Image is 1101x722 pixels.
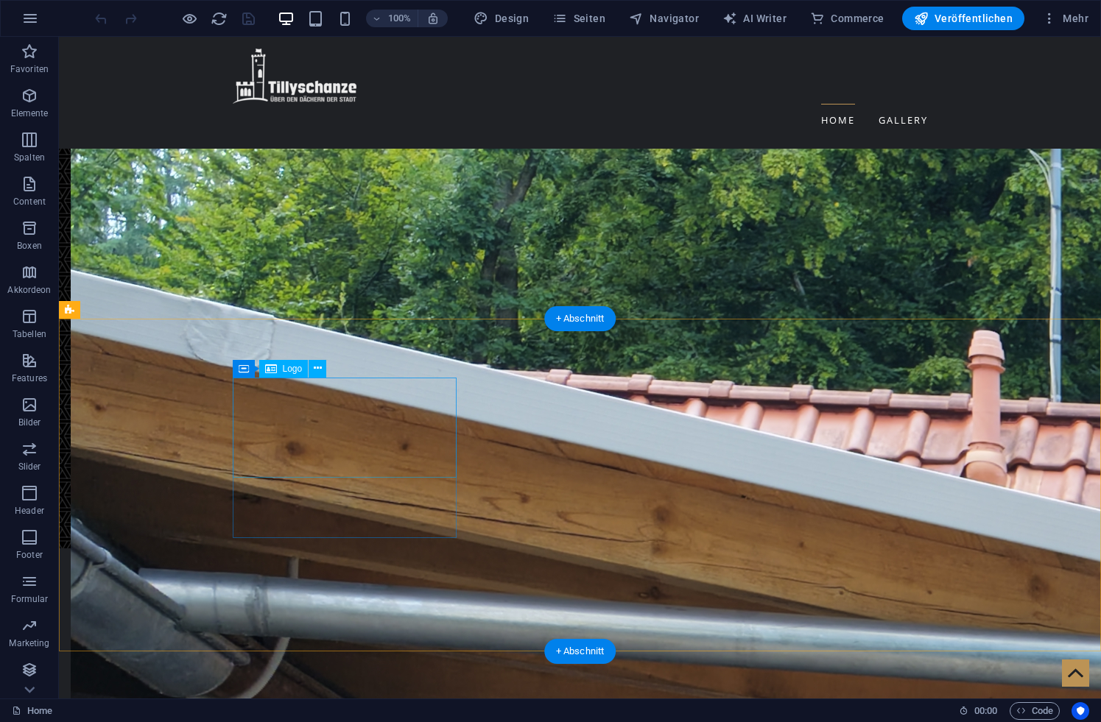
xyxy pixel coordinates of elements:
button: 100% [366,10,418,27]
button: Navigator [623,7,705,30]
div: + Abschnitt [544,306,616,331]
button: Mehr [1036,7,1094,30]
span: Navigator [629,11,699,26]
p: Header [15,505,44,517]
span: Logo [283,364,303,373]
span: : [985,705,987,716]
p: Elemente [11,107,49,119]
button: Code [1010,702,1060,720]
span: 00 00 [974,702,997,720]
a: Klick, um Auswahl aufzuheben. Doppelklick öffnet Seitenverwaltung [12,702,52,720]
button: Veröffentlichen [902,7,1024,30]
h6: Session-Zeit [959,702,998,720]
span: Commerce [810,11,884,26]
button: Usercentrics [1072,702,1089,720]
button: Commerce [804,7,890,30]
h6: 100% [388,10,412,27]
span: Seiten [552,11,605,26]
p: Content [13,196,46,208]
p: Spalten [14,152,45,163]
button: Klicke hier, um den Vorschau-Modus zu verlassen [180,10,198,27]
div: + Abschnitt [544,639,616,664]
p: Features [12,372,47,384]
button: AI Writer [717,7,792,30]
i: Bei Größenänderung Zoomstufe automatisch an das gewählte Gerät anpassen. [426,12,440,25]
p: Akkordeon [7,284,51,296]
p: Boxen [17,240,42,252]
button: Seiten [546,7,611,30]
div: Design (Strg+Alt+Y) [468,7,535,30]
p: Favoriten [10,63,49,75]
span: Code [1016,702,1053,720]
button: reload [210,10,228,27]
span: AI Writer [722,11,787,26]
span: Mehr [1042,11,1088,26]
p: Marketing [9,637,49,649]
button: Design [468,7,535,30]
p: Footer [16,549,43,561]
p: Slider [18,461,41,473]
span: Design [474,11,529,26]
p: Tabellen [13,328,46,340]
p: Bilder [18,417,41,428]
p: Formular [11,593,49,605]
span: Veröffentlichen [914,11,1013,26]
